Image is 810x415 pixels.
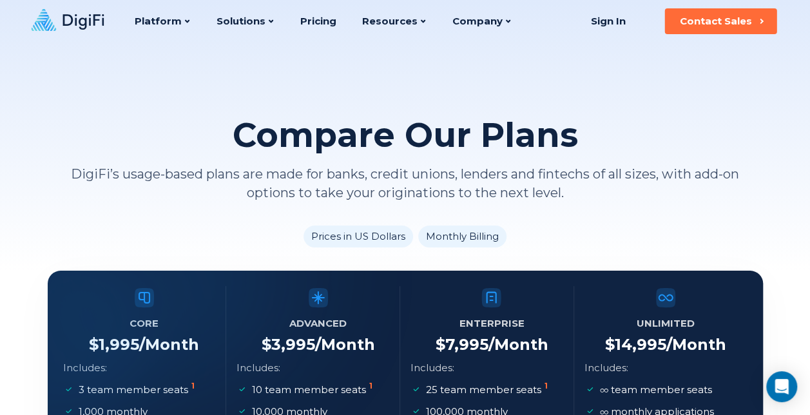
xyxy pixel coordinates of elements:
button: Contact Sales [664,8,776,34]
div: Open Intercom Messenger [766,371,797,402]
span: /Month [315,335,375,354]
a: Sign In [575,8,641,34]
p: Includes: [410,360,454,376]
p: 25 team member seats [426,381,550,398]
sup: 1 [369,381,372,391]
h5: Enterprise [459,314,525,333]
h5: Unlimited [637,314,695,333]
h4: $ 7,995 [436,335,548,354]
span: /Month [488,335,548,354]
sup: 1 [545,381,548,391]
h2: Compare Our Plans [233,116,578,155]
h4: $ 3,995 [262,335,375,354]
h5: Advanced [289,314,347,333]
p: Includes: [584,360,628,376]
li: Monthly Billing [418,226,506,247]
li: Prices in US Dollars [304,226,413,247]
h4: $ 14,995 [605,335,726,354]
p: team member seats [600,381,712,398]
p: 10 team member seats [252,381,375,398]
div: Contact Sales [680,15,752,28]
sup: 1 [191,381,195,391]
p: DigiFi’s usage-based plans are made for banks, credit unions, lenders and fintechs of all sizes, ... [48,165,763,202]
span: /Month [666,335,726,354]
